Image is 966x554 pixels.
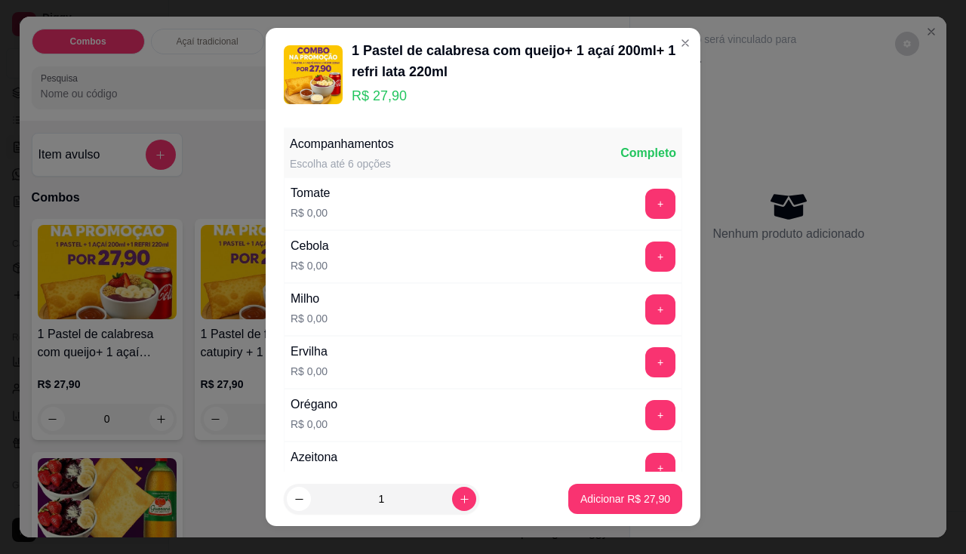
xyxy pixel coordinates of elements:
[645,453,675,483] button: add
[291,237,329,255] div: Cebola
[290,156,394,171] div: Escolha até 6 opções
[568,484,682,514] button: Adicionar R$ 27,90
[673,31,697,55] button: Close
[291,364,328,379] p: R$ 0,00
[291,311,328,326] p: R$ 0,00
[645,189,675,219] button: add
[291,395,337,414] div: Orégano
[284,45,343,104] img: product-image
[580,491,670,506] p: Adicionar R$ 27,90
[645,347,675,377] button: add
[352,40,682,82] div: 1 Pastel de calabresa com queijo+ 1 açaí 200ml+ 1 refri lata 220ml
[291,205,330,220] p: R$ 0,00
[291,448,337,466] div: Azeitona
[645,294,675,325] button: add
[291,343,328,361] div: Ervilha
[290,135,394,153] div: Acompanhamentos
[352,85,682,106] p: R$ 27,90
[645,242,675,272] button: add
[291,258,329,273] p: R$ 0,00
[287,487,311,511] button: decrease-product-quantity
[452,487,476,511] button: increase-product-quantity
[291,290,328,308] div: Milho
[291,184,330,202] div: Tomate
[645,400,675,430] button: add
[291,417,337,432] p: R$ 0,00
[620,144,676,162] div: Completo
[291,469,337,485] p: R$ 0,00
